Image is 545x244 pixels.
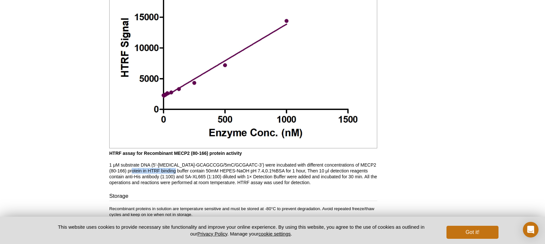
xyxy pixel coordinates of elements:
p: 1 μM substrate DNA (5’-[MEDICAL_DATA]-GCAGCCGG/5mC/GCGAATC-3’) were incubated with different conc... [109,150,377,185]
button: cookie settings [259,231,291,237]
div: Open Intercom Messenger [523,222,538,237]
h3: Storage [109,192,377,201]
p: Recombinant proteins in solution are temperature sensitive and must be stored at -80°C to prevent... [109,206,377,218]
b: HTRF assay for Recombinant MECP2 (80-166) protein activity [109,151,242,156]
button: Got it! [446,226,498,239]
a: Privacy Policy [197,231,227,237]
p: This website uses cookies to provide necessary site functionality and improve your online experie... [47,224,436,237]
